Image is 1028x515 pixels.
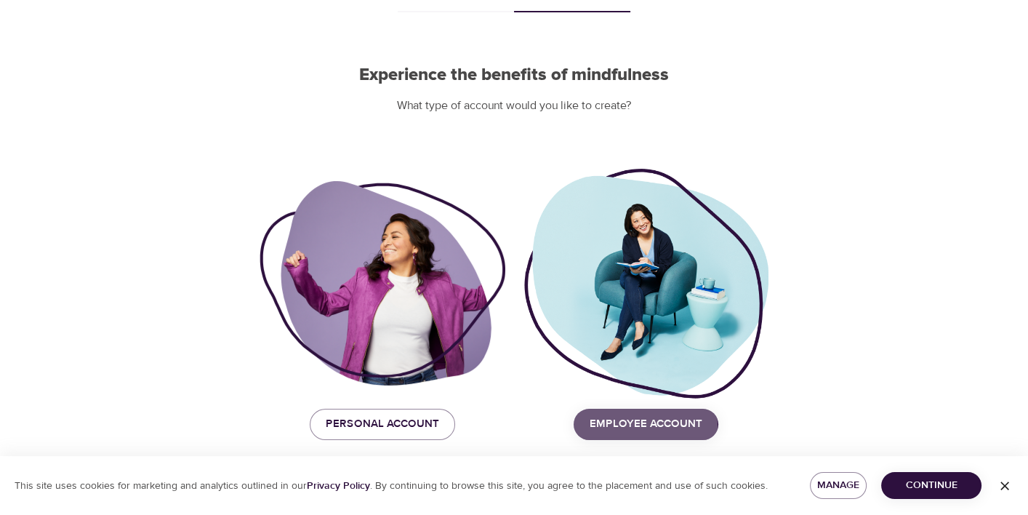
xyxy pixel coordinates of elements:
button: Manage [810,472,867,499]
button: Employee Account [574,409,718,439]
span: Employee Account [590,415,702,434]
button: Continue [881,472,981,499]
span: Continue [893,476,970,495]
p: What type of account would you like to create? [260,97,768,114]
span: Manage [822,476,855,495]
a: Privacy Policy [307,479,370,492]
button: Personal Account [310,409,455,439]
h2: Experience the benefits of mindfulness [260,65,768,86]
span: Personal Account [326,415,439,434]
